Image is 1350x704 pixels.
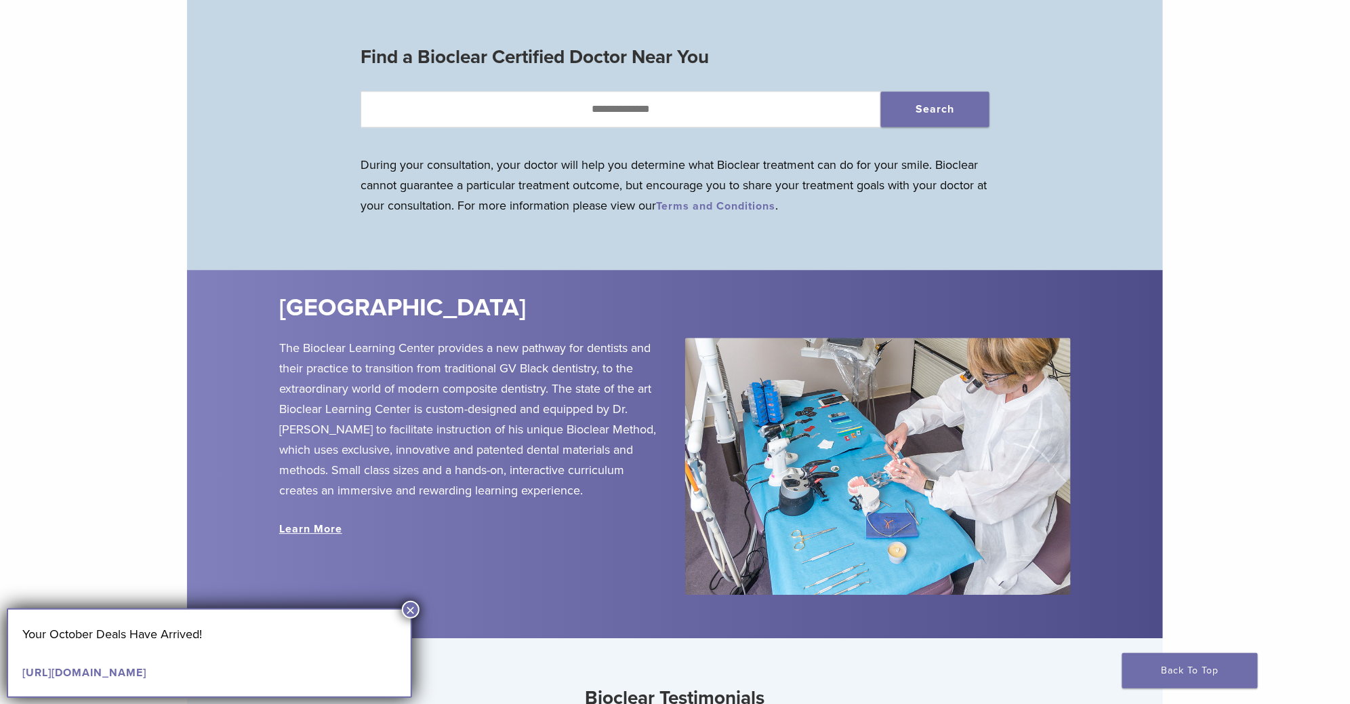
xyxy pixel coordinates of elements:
a: [URL][DOMAIN_NAME] [22,666,146,680]
a: Back To Top [1122,653,1258,688]
p: The Bioclear Learning Center provides a new pathway for dentists and their practice to transition... [279,338,665,501]
p: During your consultation, your doctor will help you determine what Bioclear treatment can do for ... [361,155,989,216]
h3: Find a Bioclear Certified Doctor Near You [361,41,989,73]
a: Terms and Conditions [656,199,775,213]
button: Close [402,601,420,619]
p: Your October Deals Have Arrived! [22,624,396,644]
h2: [GEOGRAPHIC_DATA] [279,292,756,324]
button: Search [881,92,989,127]
a: Learn More [279,522,342,536]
